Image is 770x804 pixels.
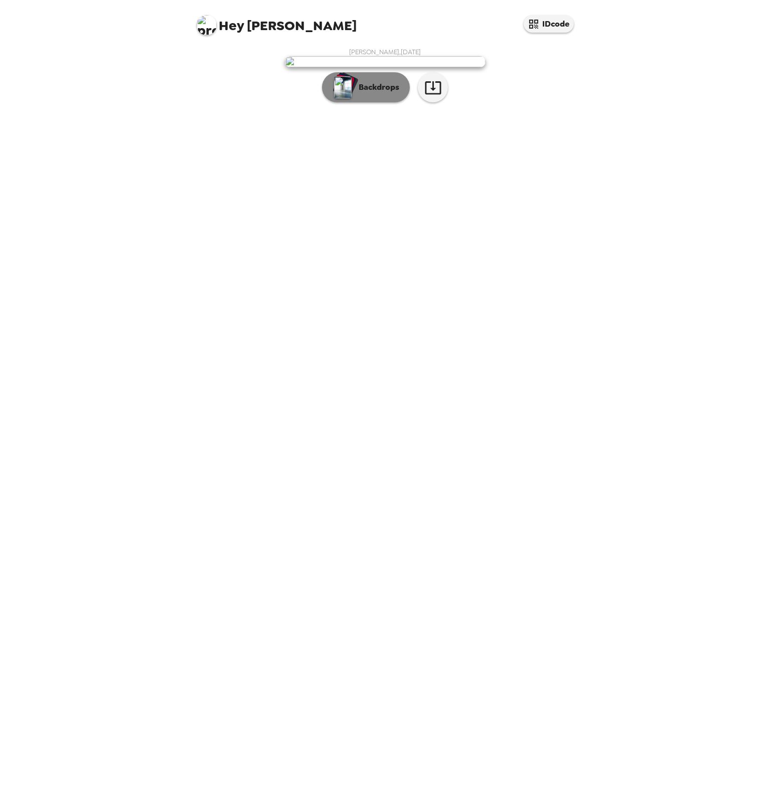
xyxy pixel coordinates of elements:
img: user [285,56,486,67]
button: IDcode [524,15,574,33]
span: [PERSON_NAME] , [DATE] [349,48,421,56]
img: profile pic [197,15,217,35]
span: Hey [219,17,244,35]
button: Backdrops [322,72,410,102]
span: [PERSON_NAME] [197,10,357,33]
p: Backdrops [354,81,399,93]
